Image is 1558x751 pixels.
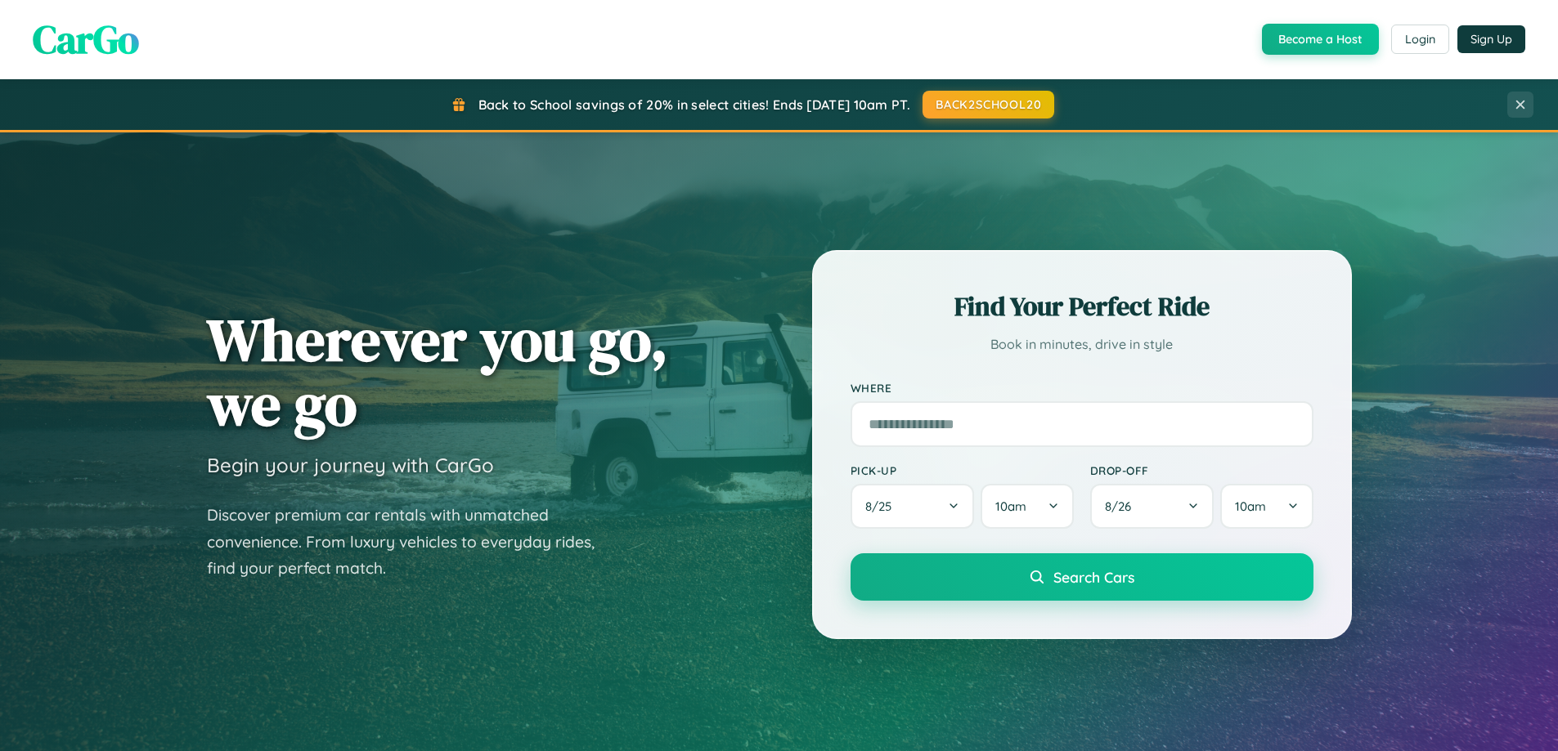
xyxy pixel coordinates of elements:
p: Discover premium car rentals with unmatched convenience. From luxury vehicles to everyday rides, ... [207,502,616,582]
button: Search Cars [851,553,1313,601]
button: 10am [981,484,1073,529]
button: 8/26 [1090,484,1215,529]
h2: Find Your Perfect Ride [851,288,1313,324]
label: Where [851,381,1313,395]
p: Book in minutes, drive in style [851,333,1313,356]
label: Drop-off [1090,463,1313,477]
button: 10am [1220,484,1313,529]
label: Pick-up [851,463,1074,477]
h3: Begin your journey with CarGo [207,453,494,477]
span: Back to School savings of 20% in select cities! Ends [DATE] 10am PT. [478,96,910,113]
button: BACK2SCHOOL20 [923,91,1054,118]
span: 10am [995,498,1026,514]
span: 8 / 25 [865,498,900,514]
button: Sign Up [1457,25,1525,53]
h1: Wherever you go, we go [207,307,668,436]
span: 10am [1235,498,1266,514]
button: 8/25 [851,484,975,529]
span: Search Cars [1053,568,1134,586]
span: CarGo [33,12,139,66]
span: 8 / 26 [1105,498,1139,514]
button: Become a Host [1262,24,1379,55]
button: Login [1391,25,1449,54]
